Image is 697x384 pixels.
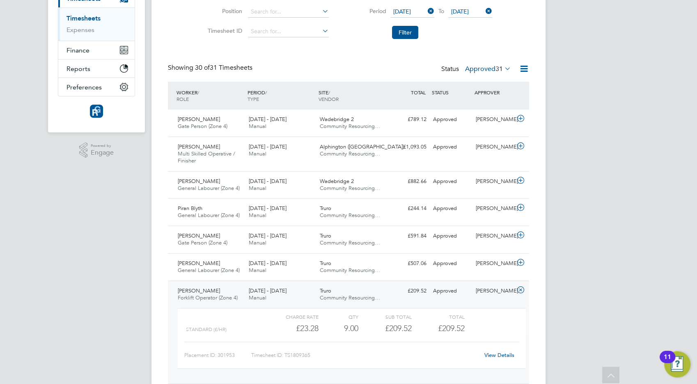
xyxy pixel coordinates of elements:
[249,116,287,123] span: [DATE] - [DATE]
[251,349,479,362] div: Timesheet ID: TS1809365
[66,65,90,73] span: Reports
[66,14,101,22] a: Timesheets
[465,65,511,73] label: Approved
[178,178,220,185] span: [PERSON_NAME]
[178,185,240,192] span: General Labourer (Zone 4)
[436,6,447,16] span: To
[266,312,319,322] div: Charge rate
[430,257,472,270] div: Approved
[248,96,259,102] span: TYPE
[178,267,240,274] span: General Labourer (Zone 4)
[320,143,404,150] span: Alphington ([GEOGRAPHIC_DATA])
[319,96,339,102] span: VENDOR
[320,287,331,294] span: Truro
[178,150,235,164] span: Multi Skilled Operative / Finisher
[430,140,472,154] div: Approved
[249,178,287,185] span: [DATE] - [DATE]
[495,65,503,73] span: 31
[58,41,135,59] button: Finance
[248,26,329,37] input: Search for...
[178,239,227,246] span: Gate Person (Zone 4)
[174,85,245,106] div: WORKER
[430,175,472,188] div: Approved
[320,178,354,185] span: Wadebridge 2
[484,352,514,359] a: View Details
[441,64,513,75] div: Status
[249,294,266,301] span: Manual
[249,287,287,294] span: [DATE] - [DATE]
[472,257,515,270] div: [PERSON_NAME]
[195,64,210,72] span: 30 of
[245,85,316,106] div: PERIOD
[249,232,287,239] span: [DATE] - [DATE]
[178,294,238,301] span: Forklift Operator (Zone 4)
[265,89,267,96] span: /
[387,257,430,270] div: £507.06
[66,26,94,34] a: Expenses
[205,27,242,34] label: Timesheet ID
[58,7,135,41] div: Timesheets
[248,6,329,18] input: Search for...
[320,260,331,267] span: Truro
[393,8,411,15] span: [DATE]
[472,85,515,100] div: APPROVER
[430,229,472,243] div: Approved
[266,322,319,335] div: £23.28
[178,212,240,219] span: General Labourer (Zone 4)
[178,116,220,123] span: [PERSON_NAME]
[430,113,472,126] div: Approved
[249,267,266,274] span: Manual
[320,205,331,212] span: Truro
[664,357,671,368] div: 11
[387,113,430,126] div: £789.12
[58,59,135,78] button: Reports
[472,113,515,126] div: [PERSON_NAME]
[451,8,469,15] span: [DATE]
[249,123,266,130] span: Manual
[177,96,189,102] span: ROLE
[319,322,358,335] div: 9.00
[387,202,430,215] div: £244.14
[430,284,472,298] div: Approved
[664,351,690,377] button: Open Resource Center, 11 new notifications
[90,105,103,118] img: resourcinggroup-logo-retina.png
[205,7,242,15] label: Position
[320,267,380,274] span: Community Resourcing…
[66,46,89,54] span: Finance
[184,349,251,362] div: Placement ID: 301953
[320,185,380,192] span: Community Resourcing…
[328,89,330,96] span: /
[320,123,380,130] span: Community Resourcing…
[249,150,266,157] span: Manual
[168,64,254,72] div: Showing
[249,205,287,212] span: [DATE] - [DATE]
[249,239,266,246] span: Manual
[320,232,331,239] span: Truro
[178,205,202,212] span: Piran Blyth
[411,312,464,322] div: Total
[387,284,430,298] div: £209.52
[249,185,266,192] span: Manual
[430,85,472,100] div: STATUS
[58,78,135,96] button: Preferences
[387,175,430,188] div: £882.66
[472,202,515,215] div: [PERSON_NAME]
[472,140,515,154] div: [PERSON_NAME]
[178,143,220,150] span: [PERSON_NAME]
[358,322,411,335] div: £209.52
[320,150,380,157] span: Community Resourcing…
[249,143,287,150] span: [DATE] - [DATE]
[195,64,252,72] span: 31 Timesheets
[91,149,114,156] span: Engage
[320,239,380,246] span: Community Resourcing…
[178,123,227,130] span: Gate Person (Zone 4)
[349,7,386,15] label: Period
[472,284,515,298] div: [PERSON_NAME]
[358,312,411,322] div: Sub Total
[186,327,227,332] span: Standard (£/HR)
[79,142,114,158] a: Powered byEngage
[66,83,102,91] span: Preferences
[392,26,418,39] button: Filter
[438,323,465,333] span: £209.52
[387,140,430,154] div: £1,093.05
